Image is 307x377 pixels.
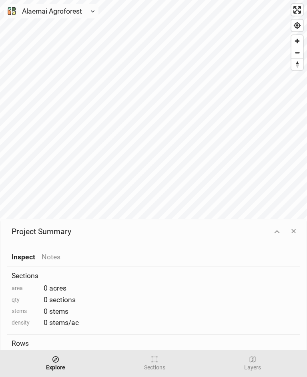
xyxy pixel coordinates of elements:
[12,252,35,262] div: Inspect
[12,339,295,348] h4: Rows
[291,4,303,16] button: Enter fullscreen
[291,47,303,58] button: Zoom out
[12,307,295,317] div: 0
[22,6,82,16] div: Alaemai Agroforest
[49,295,76,305] span: sections
[140,353,169,374] button: Sections
[42,252,60,262] div: Notes
[49,307,68,317] span: stems
[12,283,295,293] div: 0
[12,285,40,293] div: area
[291,58,303,70] button: Reset bearing to north
[42,353,69,374] button: Explore
[241,353,265,374] button: Layers
[4,4,98,18] button: Alaemai Agroforest
[7,227,76,236] h3: Project Summary
[12,295,295,305] div: 0
[12,272,295,280] h4: Sections
[12,318,295,328] div: 0
[287,224,300,239] button: ✕
[291,20,303,31] button: Find my location
[49,283,66,293] span: acres
[12,296,40,304] div: qty
[291,35,303,47] button: Zoom in
[12,307,40,315] div: stems
[291,59,303,70] span: Reset bearing to north
[49,318,79,328] span: stems/ac
[12,319,40,327] div: density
